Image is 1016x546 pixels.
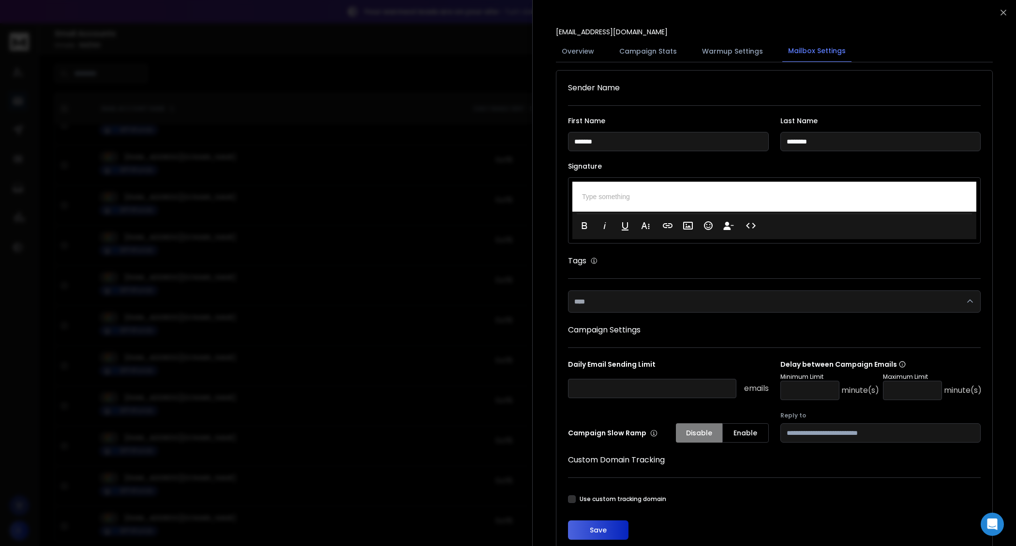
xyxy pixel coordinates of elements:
[782,40,852,62] button: Mailbox Settings
[679,216,697,235] button: Insert Image (⌘P)
[883,373,982,381] p: Maximum Limit
[944,385,982,396] p: minute(s)
[780,359,982,369] p: Delay between Campaign Emails
[568,324,981,336] h1: Campaign Settings
[568,117,769,124] label: First Name
[616,216,634,235] button: Underline (⌘U)
[780,117,981,124] label: Last Name
[568,255,586,267] h1: Tags
[568,454,981,466] h1: Custom Domain Tracking
[742,216,760,235] button: Code View
[719,216,738,235] button: Insert Unsubscribe Link
[696,41,769,62] button: Warmup Settings
[556,41,600,62] button: Overview
[744,383,769,394] p: emails
[722,423,769,443] button: Enable
[596,216,614,235] button: Italic (⌘I)
[841,385,879,396] p: minute(s)
[568,520,628,540] button: Save
[981,513,1004,536] div: Open Intercom Messenger
[568,163,981,170] label: Signature
[780,412,981,419] label: Reply to
[575,216,594,235] button: Bold (⌘B)
[780,373,879,381] p: Minimum Limit
[556,27,668,37] p: [EMAIL_ADDRESS][DOMAIN_NAME]
[580,495,666,503] label: Use custom tracking domain
[568,428,657,438] p: Campaign Slow Ramp
[676,423,722,443] button: Disable
[568,82,981,94] h1: Sender Name
[636,216,655,235] button: More Text
[658,216,677,235] button: Insert Link (⌘K)
[699,216,717,235] button: Emoticons
[613,41,683,62] button: Campaign Stats
[568,359,769,373] p: Daily Email Sending Limit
